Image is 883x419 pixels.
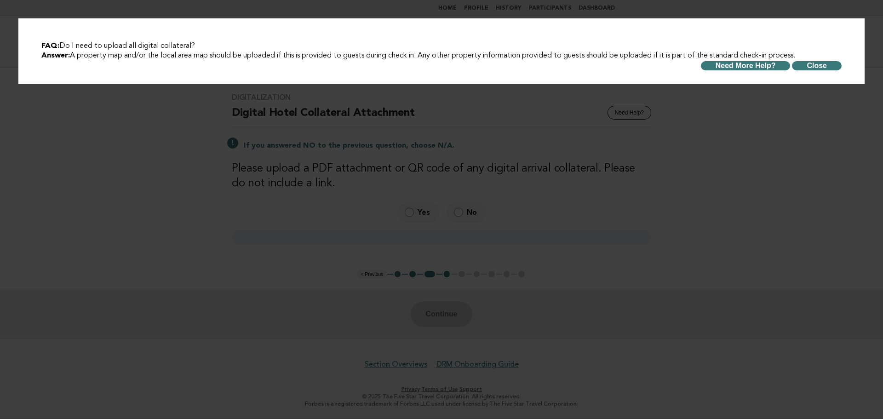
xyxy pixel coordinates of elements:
strong: FAQ: [41,42,59,50]
h3: Do I need to upload all digital collateral? [41,41,842,51]
button: Need More Help? [701,61,791,70]
strong: Answer: [41,52,70,59]
button: Close [792,61,842,70]
h3: A property map and/or the local area map should be uploaded if this is provided to guests during ... [41,51,842,61]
